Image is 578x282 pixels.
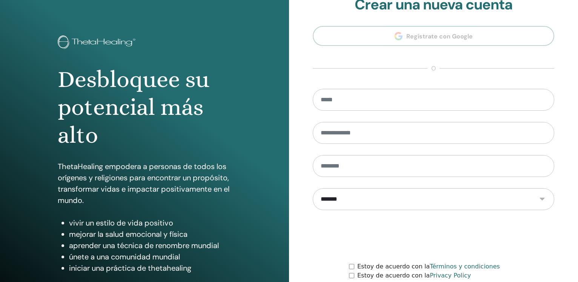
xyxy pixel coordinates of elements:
[69,240,232,251] li: aprender una técnica de renombre mundial
[69,251,232,262] li: únete a una comunidad mundial
[69,217,232,229] li: vivir un estilo de vida positivo
[58,66,232,149] h1: Desbloquee su potencial más alto
[69,229,232,240] li: mejorar la salud emocional y física
[430,272,471,279] a: Privacy Policy
[357,262,500,271] label: Estoy de acuerdo con la
[376,221,491,251] iframe: reCAPTCHA
[430,263,500,270] a: Términos y condiciones
[58,161,232,206] p: ThetaHealing empodera a personas de todos los orígenes y religiones para encontrar un propósito, ...
[69,262,232,274] li: iniciar una práctica de thetahealing
[427,64,440,73] span: o
[357,271,471,280] label: Estoy de acuerdo con la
